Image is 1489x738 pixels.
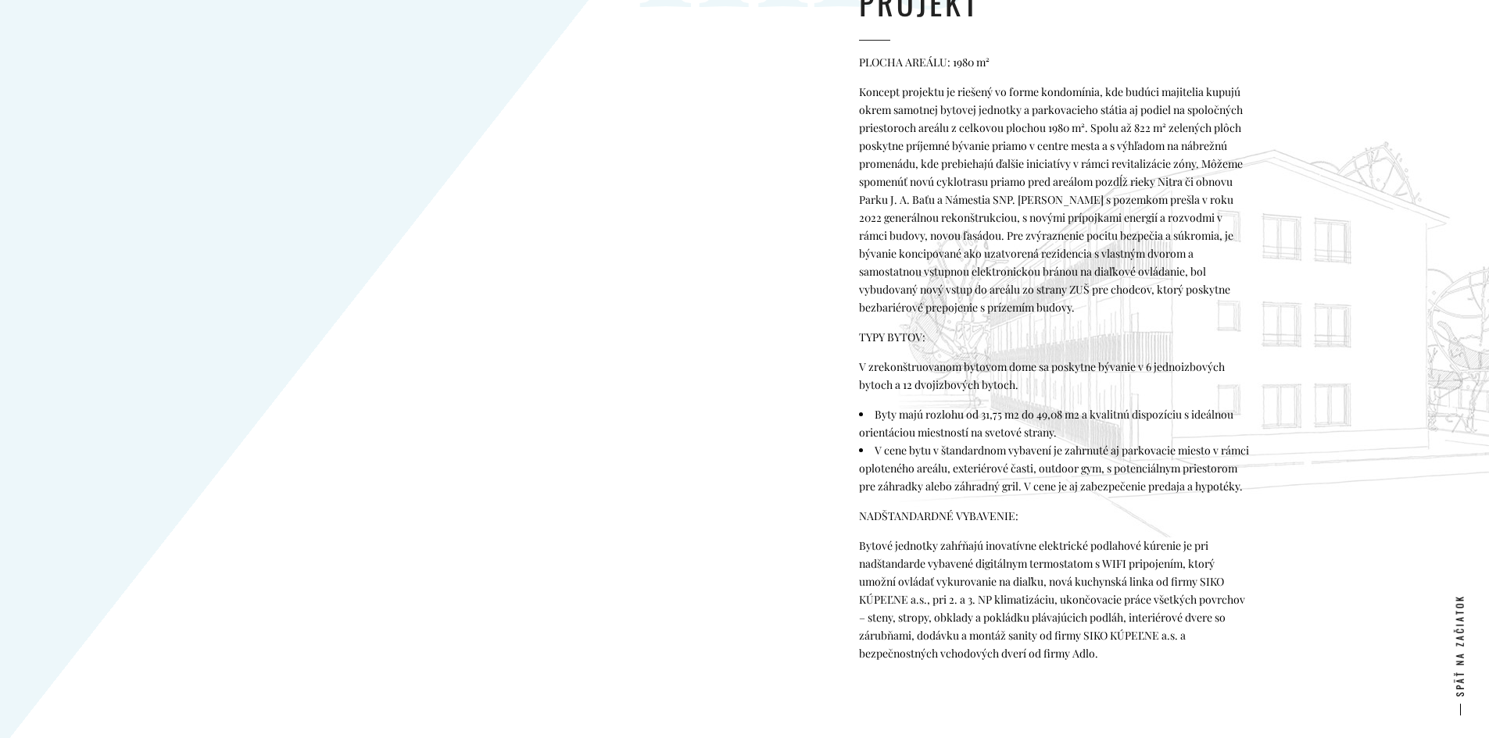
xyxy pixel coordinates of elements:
[859,537,1253,662] p: Bytové jednotky zahŕňajú inovatívne elektrické podlahové kúrenie je pri nadštandarde vybavené dig...
[859,328,1253,346] p: TYPY BYTOV:
[859,53,1253,71] p: PLOCHA AREÁLU: 1980 m²
[859,405,1253,441] li: Byty majú rozlohu od 31,75 m2 do 49,08 m2 a kvalitnú dispozíciu s ideálnou orientáciou miestností...
[1444,594,1475,697] span: Späť na začiatok
[859,83,1253,316] p: Koncept projektu je riešený vo forme kondomínia, kde budúci majitelia kupujú okrem samotnej bytov...
[1444,579,1476,712] a: Späť na začiatok
[859,441,1253,495] li: V cene bytu v štandardnom vybavení je zahrnuté aj parkovacie miesto v rámci oploteného areálu, ex...
[859,507,1253,525] p: NADŠTANDARDNÉ VYBAVENIE:
[859,358,1253,394] p: V zrekonštruovanom bytovom dome sa poskytne bývanie v 6 jednoizbových bytoch a 12 dvojizbových by...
